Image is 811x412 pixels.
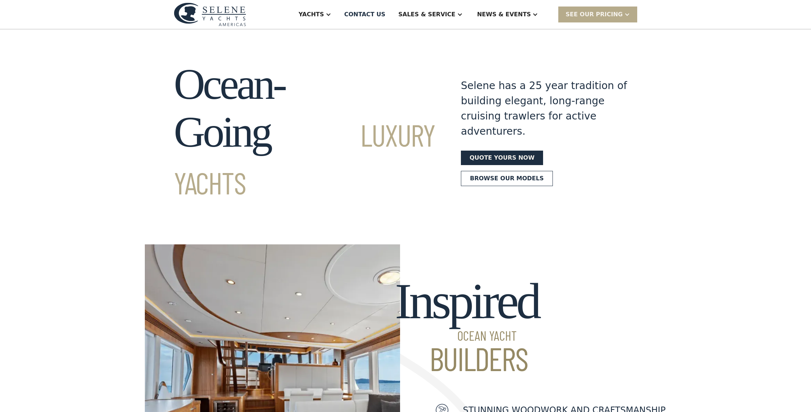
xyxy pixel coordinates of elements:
div: Selene has a 25 year tradition of building elegant, long-range cruising trawlers for active adven... [461,78,627,139]
a: Browse our models [461,171,553,186]
a: Quote yours now [461,151,543,165]
span: Ocean Yacht [395,329,539,342]
img: logo [174,3,246,26]
div: SEE Our Pricing [566,10,623,19]
span: Builders [395,342,539,375]
div: Contact US [344,10,386,19]
div: News & EVENTS [477,10,531,19]
div: Sales & Service [398,10,455,19]
div: Yachts [299,10,324,19]
h1: Ocean-Going [174,60,435,204]
span: Luxury Yachts [174,116,435,201]
h2: Inspired [395,273,539,375]
div: SEE Our Pricing [558,7,637,22]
